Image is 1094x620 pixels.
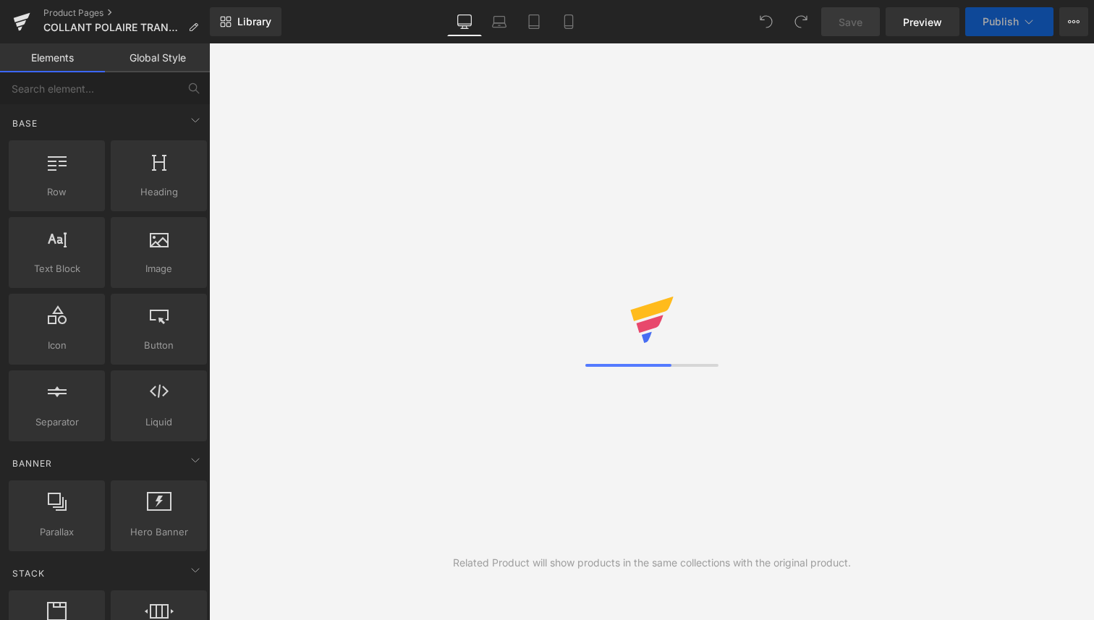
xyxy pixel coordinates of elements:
a: New Library [210,7,281,36]
a: Laptop [482,7,517,36]
a: Preview [886,7,959,36]
span: Hero Banner [115,525,203,540]
a: Desktop [447,7,482,36]
button: Redo [786,7,815,36]
button: Undo [752,7,781,36]
a: Global Style [105,43,210,72]
span: COLLANT POLAIRE TRANSPARENT [43,22,182,33]
span: Separator [13,415,101,430]
div: Related Product will show products in the same collections with the original product. [453,555,851,571]
span: Button [115,338,203,353]
span: Text Block [13,261,101,276]
span: Publish [983,16,1019,27]
span: Heading [115,184,203,200]
span: Library [237,15,271,28]
a: Mobile [551,7,586,36]
span: Row [13,184,101,200]
span: Image [115,261,203,276]
a: Tablet [517,7,551,36]
span: Base [11,116,39,130]
span: Banner [11,456,54,470]
span: Save [839,14,862,30]
span: Stack [11,566,46,580]
button: More [1059,7,1088,36]
span: Liquid [115,415,203,430]
span: Parallax [13,525,101,540]
a: Product Pages [43,7,210,19]
button: Publish [965,7,1053,36]
span: Icon [13,338,101,353]
span: Preview [903,14,942,30]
